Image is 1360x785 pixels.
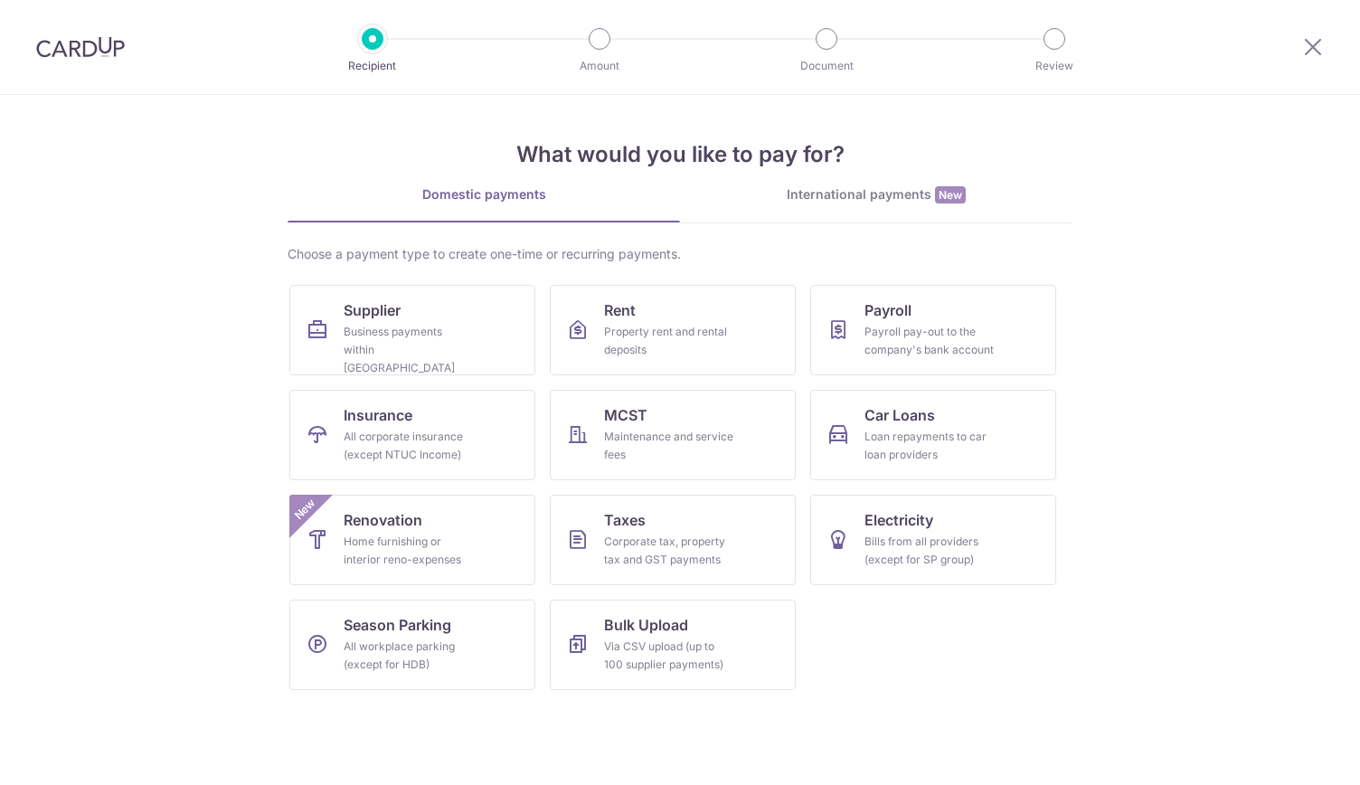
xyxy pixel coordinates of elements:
[344,614,451,636] span: Season Parking
[864,404,935,426] span: Car Loans
[36,36,125,58] img: CardUp
[604,299,636,321] span: Rent
[810,285,1056,375] a: PayrollPayroll pay-out to the company's bank account
[604,614,688,636] span: Bulk Upload
[289,600,535,690] a: Season ParkingAll workplace parking (except for HDB)
[288,138,1072,171] h4: What would you like to pay for?
[550,285,796,375] a: RentProperty rent and rental deposits
[550,495,796,585] a: TaxesCorporate tax, property tax and GST payments
[680,185,1072,204] div: International payments
[864,533,995,569] div: Bills from all providers (except for SP group)
[289,495,535,585] a: RenovationHome furnishing or interior reno-expensesNew
[810,390,1056,480] a: Car LoansLoan repayments to car loan providers
[604,533,734,569] div: Corporate tax, property tax and GST payments
[864,299,911,321] span: Payroll
[344,323,474,377] div: Business payments within [GEOGRAPHIC_DATA]
[344,533,474,569] div: Home furnishing or interior reno-expenses
[344,299,401,321] span: Supplier
[760,57,893,75] p: Document
[289,390,535,480] a: InsuranceAll corporate insurance (except NTUC Income)
[604,323,734,359] div: Property rent and rental deposits
[344,509,422,531] span: Renovation
[550,600,796,690] a: Bulk UploadVia CSV upload (up to 100 supplier payments)
[289,285,535,375] a: SupplierBusiness payments within [GEOGRAPHIC_DATA]
[987,57,1121,75] p: Review
[1244,731,1342,776] iframe: Opens a widget where you can find more information
[604,638,734,674] div: Via CSV upload (up to 100 supplier payments)
[864,509,933,531] span: Electricity
[306,57,439,75] p: Recipient
[344,404,412,426] span: Insurance
[533,57,666,75] p: Amount
[344,638,474,674] div: All workplace parking (except for HDB)
[344,428,474,464] div: All corporate insurance (except NTUC Income)
[864,323,995,359] div: Payroll pay-out to the company's bank account
[550,390,796,480] a: MCSTMaintenance and service fees
[864,428,995,464] div: Loan repayments to car loan providers
[288,245,1072,263] div: Choose a payment type to create one-time or recurring payments.
[290,495,320,525] span: New
[935,186,966,203] span: New
[810,495,1056,585] a: ElectricityBills from all providers (except for SP group)
[604,428,734,464] div: Maintenance and service fees
[288,185,680,203] div: Domestic payments
[604,509,646,531] span: Taxes
[604,404,647,426] span: MCST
